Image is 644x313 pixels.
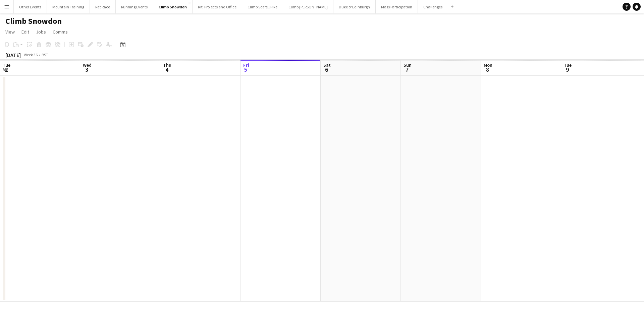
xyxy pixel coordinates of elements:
[322,66,331,73] span: 6
[242,66,249,73] span: 5
[82,66,92,73] span: 3
[3,27,17,36] a: View
[5,29,15,35] span: View
[283,0,333,13] button: Climb [PERSON_NAME]
[323,62,331,68] span: Sat
[21,29,29,35] span: Edit
[483,66,492,73] span: 8
[14,0,47,13] button: Other Events
[90,0,116,13] button: Rat Race
[83,62,92,68] span: Wed
[564,62,572,68] span: Tue
[402,66,412,73] span: 7
[153,0,193,13] button: Climb Snowdon
[242,0,283,13] button: Climb Scafell Pike
[162,66,171,73] span: 4
[50,27,70,36] a: Comms
[376,0,418,13] button: Mass Participation
[42,52,48,57] div: BST
[5,52,21,58] div: [DATE]
[47,0,90,13] button: Mountain Training
[53,29,68,35] span: Comms
[2,66,10,73] span: 2
[3,62,10,68] span: Tue
[563,66,572,73] span: 9
[193,0,242,13] button: Kit, Projects and Office
[33,27,49,36] a: Jobs
[418,0,448,13] button: Challenges
[404,62,412,68] span: Sun
[19,27,32,36] a: Edit
[22,52,39,57] span: Week 36
[163,62,171,68] span: Thu
[333,0,376,13] button: Duke of Edinburgh
[5,16,62,26] h1: Climb Snowdon
[36,29,46,35] span: Jobs
[484,62,492,68] span: Mon
[116,0,153,13] button: Running Events
[243,62,249,68] span: Fri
